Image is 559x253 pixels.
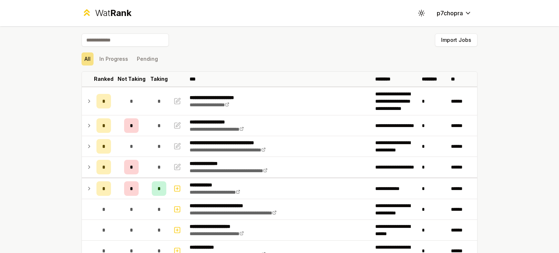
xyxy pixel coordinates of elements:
[95,7,131,19] div: Wat
[94,75,114,83] p: Ranked
[134,52,161,66] button: Pending
[435,33,477,47] button: Import Jobs
[431,7,477,20] button: p7chopra
[96,52,131,66] button: In Progress
[150,75,168,83] p: Taking
[82,7,131,19] a: WatRank
[437,9,463,17] span: p7chopra
[82,52,94,66] button: All
[118,75,146,83] p: Not Taking
[110,8,131,18] span: Rank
